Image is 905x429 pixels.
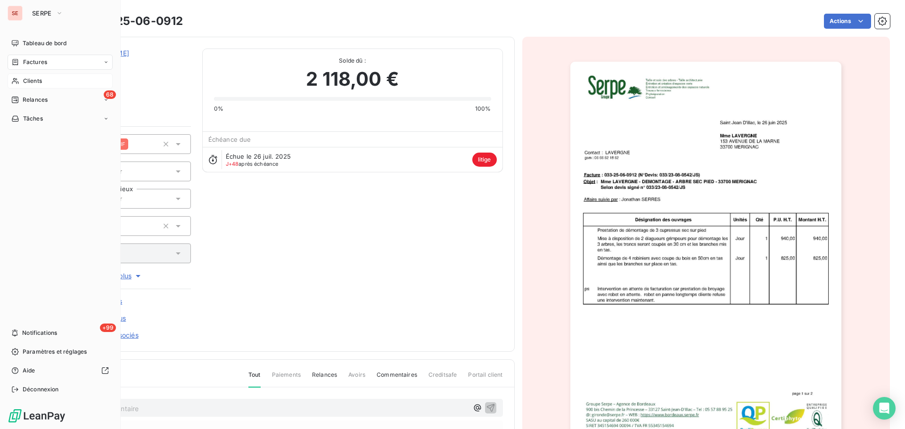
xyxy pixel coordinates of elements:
span: Commentaires [377,371,417,387]
span: Paramètres et réglages [23,348,87,356]
span: SERPE [32,9,52,17]
span: Factures [23,58,47,66]
span: Relances [23,96,48,104]
span: Échue le 26 juil. 2025 [226,153,291,160]
span: Échéance due [208,136,251,143]
button: Actions [824,14,871,29]
span: Avoirs [348,371,365,387]
span: Portail client [468,371,502,387]
div: Open Intercom Messenger [873,397,896,420]
span: Voir plus [105,271,143,281]
button: Voir plus [57,271,191,281]
span: Creditsafe [428,371,457,387]
span: Tâches [23,114,43,123]
span: 0% [214,105,223,113]
img: Logo LeanPay [8,408,66,423]
span: Notifications [22,329,57,337]
span: Relances [312,371,337,387]
span: 2 118,00 € [306,65,399,93]
span: Déconnexion [23,385,59,394]
span: Paiements [272,371,301,387]
span: Clients [23,77,42,85]
span: litige [472,153,497,167]
a: Aide [8,363,113,378]
span: J+48 [226,161,239,167]
span: Aide [23,366,35,375]
div: SE [8,6,23,21]
span: Tableau de bord [23,39,66,48]
span: après échéance [226,161,279,167]
span: Tout [248,371,261,388]
span: 100% [475,105,491,113]
span: 41LAVERGNE [74,60,191,67]
span: Solde dû : [214,57,491,65]
span: +99 [100,324,116,332]
h3: 033-25-06-0912 [88,13,183,30]
span: 68 [104,90,116,99]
